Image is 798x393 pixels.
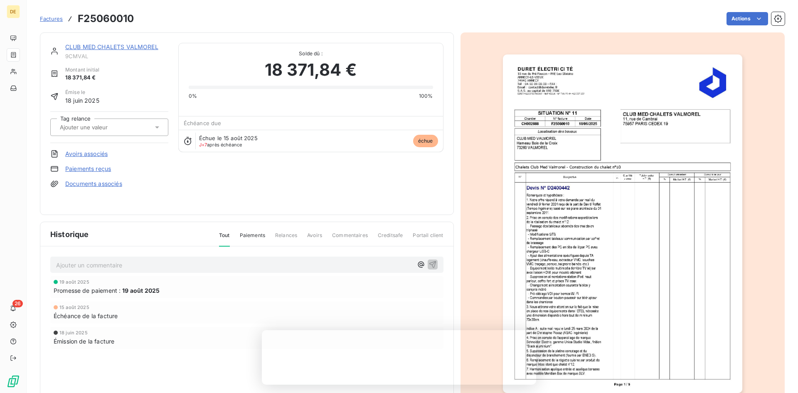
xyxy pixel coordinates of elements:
a: Factures [40,15,63,23]
span: 18 371,84 € [65,74,99,82]
h3: F25060010 [78,11,134,26]
span: Tout [219,232,230,247]
a: Avoirs associés [65,150,108,158]
iframe: Intercom live chat [770,365,790,385]
a: Paiements reçus [65,165,111,173]
span: échue [413,135,438,147]
span: Promesse de paiement : [54,286,121,295]
span: 26 [12,300,23,307]
img: Logo LeanPay [7,375,20,388]
div: DE [7,5,20,18]
img: invoice_thumbnail [503,54,742,393]
span: après échéance [199,142,242,147]
span: Émission de la facture [54,337,114,346]
span: Échue le 15 août 2025 [199,135,258,141]
span: Creditsafe [378,232,403,246]
span: Échéance de la facture [54,311,118,320]
span: Paiements [240,232,265,246]
span: J+7 [199,142,207,148]
span: Avoirs [307,232,322,246]
span: Commentaires [332,232,368,246]
span: Échéance due [184,120,222,126]
span: 18 371,84 € [265,57,357,82]
span: Relances [275,232,297,246]
span: Historique [50,229,89,240]
span: 9CMVAL [65,53,168,59]
iframe: Enquête de LeanPay [262,330,536,385]
span: 19 août 2025 [59,279,89,284]
span: 18 juin 2025 [59,330,88,335]
a: CLUB MED CHALETS VALMOREL [65,43,158,50]
a: Documents associés [65,180,122,188]
span: 100% [419,92,433,100]
span: Portail client [413,232,443,246]
span: Émise le [65,89,99,96]
input: Ajouter une valeur [59,124,143,131]
span: 15 août 2025 [59,305,89,310]
span: 0% [189,92,197,100]
span: Montant initial [65,66,99,74]
span: Solde dû : [189,50,433,57]
span: 19 août 2025 [122,286,160,295]
button: Actions [727,12,768,25]
span: Factures [40,15,63,22]
span: 18 juin 2025 [65,96,99,105]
